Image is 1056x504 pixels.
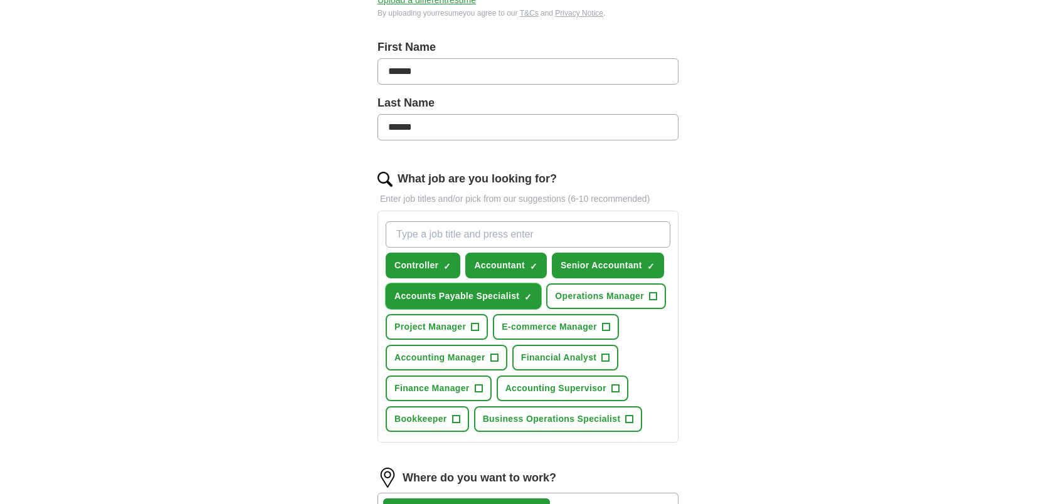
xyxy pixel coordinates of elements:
a: Privacy Notice [555,9,603,18]
span: ✓ [530,261,537,271]
span: Senior Accountant [561,259,642,272]
span: ✓ [524,292,532,302]
span: Finance Manager [394,382,470,395]
img: location.png [378,468,398,488]
span: Controller [394,259,438,272]
label: Where do you want to work? [403,470,556,486]
button: Bookkeeper [386,406,469,432]
button: Project Manager [386,314,488,340]
button: Operations Manager [546,283,666,309]
input: Type a job title and press enter [386,221,670,248]
a: T&Cs [520,9,539,18]
button: Business Operations Specialist [474,406,643,432]
button: Financial Analyst [512,345,619,370]
button: Finance Manager [386,375,492,401]
span: Project Manager [394,320,466,333]
p: Enter job titles and/or pick from our suggestions (6-10 recommended) [378,192,678,206]
span: Accounts Payable Specialist [394,290,519,303]
span: Business Operations Specialist [483,412,621,426]
span: ✓ [443,261,451,271]
span: ✓ [647,261,655,271]
label: What job are you looking for? [398,171,557,187]
div: By uploading your resume you agree to our and . [378,8,678,19]
button: Senior Accountant✓ [552,253,664,278]
span: Accounting Supervisor [505,382,606,395]
span: Operations Manager [555,290,644,303]
span: Accountant [474,259,525,272]
span: E-commerce Manager [502,320,597,333]
button: E-commerce Manager [493,314,619,340]
span: Financial Analyst [521,351,597,364]
button: Controller✓ [386,253,460,278]
button: Accounting Manager [386,345,507,370]
label: First Name [378,39,678,56]
span: Accounting Manager [394,351,485,364]
button: Accounts Payable Specialist✓ [386,283,541,309]
label: Last Name [378,95,678,112]
span: Bookkeeper [394,412,447,426]
img: search.png [378,172,393,187]
button: Accountant✓ [465,253,547,278]
button: Accounting Supervisor [497,375,628,401]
